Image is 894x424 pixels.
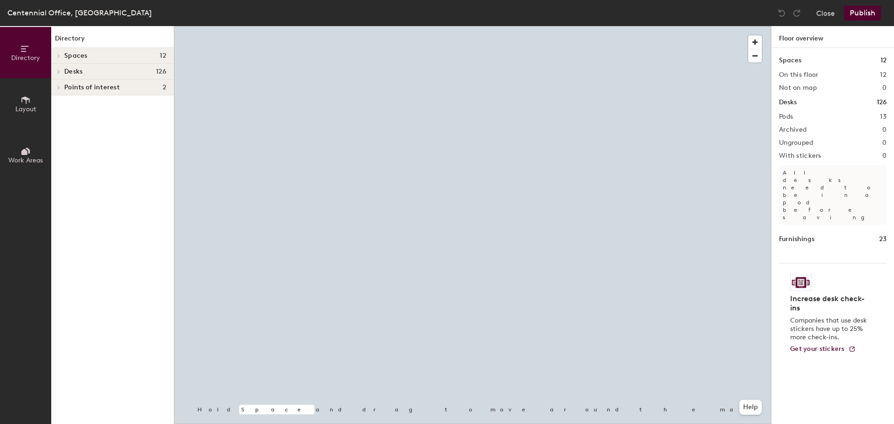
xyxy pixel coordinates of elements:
[64,84,120,91] span: Points of interest
[156,68,166,75] span: 126
[882,126,887,134] h2: 0
[163,84,166,91] span: 2
[7,7,152,19] div: Centennial Office, [GEOGRAPHIC_DATA]
[779,113,793,121] h2: Pods
[11,54,40,62] span: Directory
[790,275,812,290] img: Sticker logo
[779,152,821,160] h2: With stickers
[779,126,806,134] h2: Archived
[844,6,881,20] button: Publish
[64,68,82,75] span: Desks
[779,71,819,79] h2: On this floor
[882,84,887,92] h2: 0
[877,97,887,108] h1: 126
[779,165,887,225] p: All desks need to be in a pod before saving
[779,97,797,108] h1: Desks
[160,52,166,60] span: 12
[779,234,814,244] h1: Furnishings
[880,113,887,121] h2: 13
[779,84,817,92] h2: Not on map
[880,55,887,66] h1: 12
[879,234,887,244] h1: 23
[739,400,762,415] button: Help
[790,316,870,342] p: Companies that use desk stickers have up to 25% more check-ins.
[816,6,835,20] button: Close
[882,139,887,147] h2: 0
[779,139,813,147] h2: Ungrouped
[882,152,887,160] h2: 0
[790,345,856,353] a: Get your stickers
[880,71,887,79] h2: 12
[777,8,786,18] img: Undo
[15,105,36,113] span: Layout
[8,156,43,164] span: Work Areas
[772,26,894,48] h1: Floor overview
[779,55,801,66] h1: Spaces
[790,294,870,313] h4: Increase desk check-ins
[51,34,174,48] h1: Directory
[64,52,88,60] span: Spaces
[790,345,845,353] span: Get your stickers
[792,8,801,18] img: Redo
